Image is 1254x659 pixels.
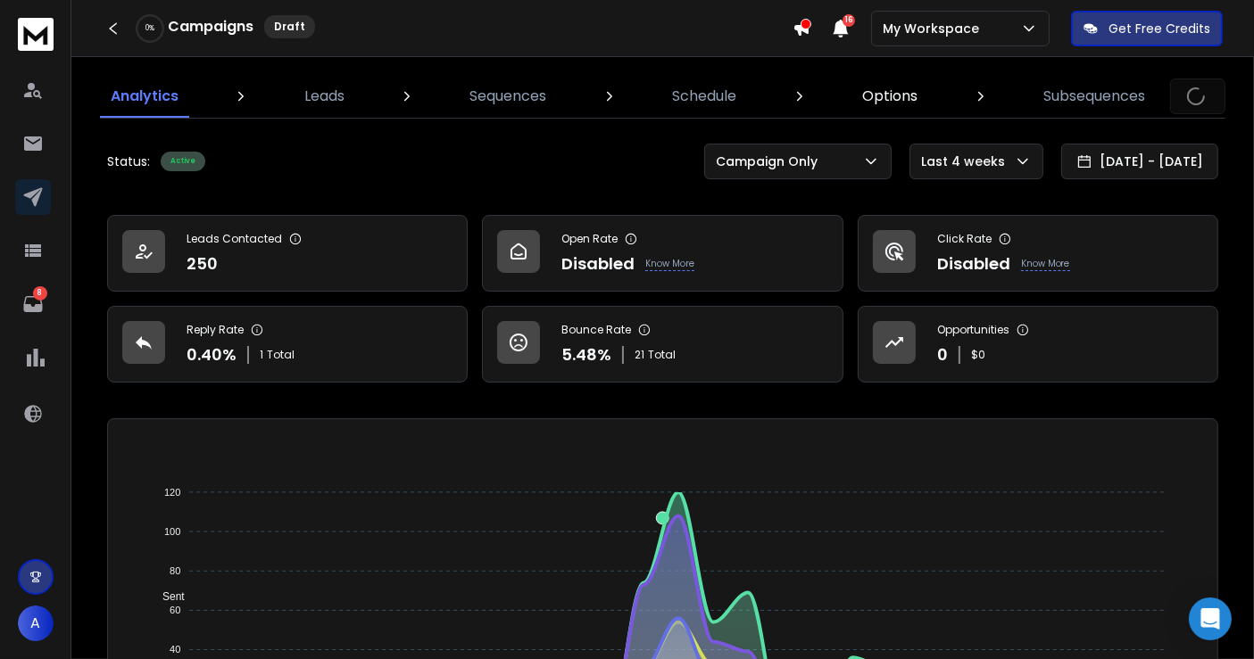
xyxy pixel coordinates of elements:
h1: Campaigns [168,16,253,37]
p: 5.48 % [561,342,611,367]
p: 0 % [145,23,154,34]
p: Reply Rate [187,323,244,337]
tspan: 100 [164,526,180,537]
p: Know More [645,257,694,271]
a: Click RateDisabledKnow More [858,215,1218,292]
p: 250 [187,251,218,276]
p: Disabled [937,251,1010,276]
p: Bounce Rate [561,323,631,337]
span: Total [267,348,295,362]
p: 8 [33,286,47,301]
tspan: 80 [170,565,180,576]
button: Get Free Credits [1071,11,1223,46]
p: 0 [937,342,948,367]
button: A [18,605,54,641]
p: Subsequences [1043,86,1145,107]
a: Bounce Rate5.48%21Total [482,306,843,383]
a: Sequences [460,75,558,118]
p: Get Free Credits [1109,20,1210,37]
span: 1 [260,348,263,362]
p: Opportunities [937,323,1009,337]
p: Last 4 weeks [921,152,1012,170]
p: Options [862,86,918,107]
a: Opportunities0$0 [858,306,1218,383]
p: Disabled [561,251,635,276]
p: Know More [1021,257,1070,271]
div: Draft [264,15,315,38]
div: Active [161,152,205,171]
a: Leads Contacted250 [107,215,468,292]
div: Open Intercom Messenger [1189,597,1232,640]
img: logo [18,18,54,51]
p: Schedule [672,86,736,107]
p: Status: [107,152,150,170]
a: Analytics [100,75,189,118]
p: Leads [304,86,345,107]
p: 0.40 % [187,342,237,367]
p: My Workspace [883,20,986,37]
a: Schedule [661,75,747,118]
a: Open RateDisabledKnow More [482,215,843,292]
a: 8 [15,286,51,322]
p: Analytics [111,86,179,107]
span: 21 [635,348,644,362]
a: Subsequences [1033,75,1156,118]
p: Leads Contacted [187,232,282,246]
a: Options [851,75,928,118]
p: Campaign Only [716,152,825,170]
tspan: 120 [164,487,180,498]
span: Sent [149,590,185,603]
p: $ 0 [971,348,985,362]
span: 16 [843,14,855,27]
button: [DATE] - [DATE] [1061,144,1218,179]
tspan: 40 [170,644,180,655]
p: Click Rate [937,232,992,246]
p: Open Rate [561,232,618,246]
p: Sequences [470,86,547,107]
a: Leads [294,75,355,118]
span: Total [648,348,676,362]
a: Reply Rate0.40%1Total [107,306,468,383]
tspan: 60 [170,605,180,615]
